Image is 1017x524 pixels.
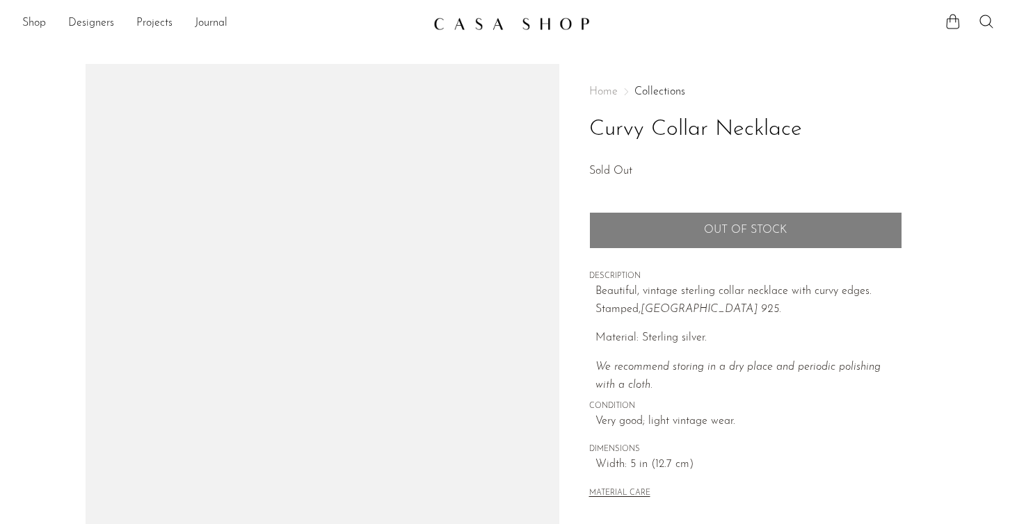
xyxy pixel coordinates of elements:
a: Designers [68,15,114,33]
p: Beautiful, vintage sterling collar necklace with curvy edges. Stamped, [595,283,902,318]
nav: Breadcrumbs [589,86,902,97]
a: Shop [22,15,46,33]
span: Sold Out [589,165,632,177]
a: Journal [195,15,227,33]
ul: NEW HEADER MENU [22,12,422,35]
p: Material: Sterling silver. [595,329,902,347]
h1: Curvy Collar Necklace [589,112,902,147]
span: Width: 5 in (12.7 cm) [595,456,902,474]
span: Home [589,86,618,97]
em: [GEOGRAPHIC_DATA] 925. [641,304,781,315]
span: DIMENSIONS [589,443,902,456]
i: We recommend storing in a dry place and periodic polishing with a cloth. [595,361,881,391]
span: CONDITION [589,400,902,413]
nav: Desktop navigation [22,12,422,35]
span: Out of stock [704,224,787,237]
button: Add to cart [589,212,902,248]
a: Projects [136,15,173,33]
span: Very good; light vintage wear. [595,413,902,431]
button: MATERIAL CARE [589,489,650,499]
span: DESCRIPTION [589,270,902,283]
a: Collections [634,86,685,97]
